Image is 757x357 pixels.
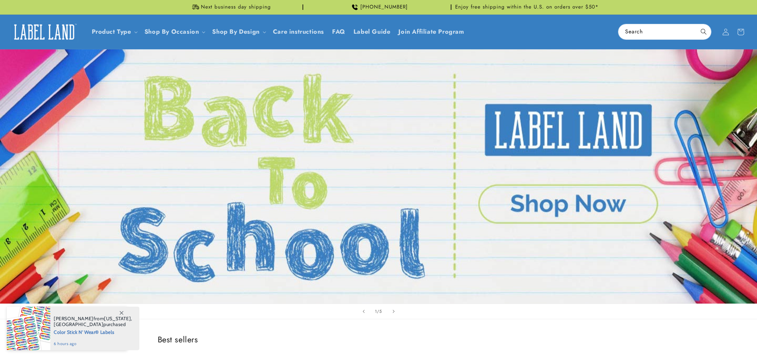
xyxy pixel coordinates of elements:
[269,24,328,40] a: Care instructions
[455,4,599,11] span: Enjoy free shipping within the U.S. on orders over $50*
[10,21,78,43] img: Label Land
[354,28,391,36] span: Label Guide
[8,19,81,45] a: Label Land
[273,28,324,36] span: Care instructions
[54,321,103,327] span: [GEOGRAPHIC_DATA]
[92,27,131,36] a: Product Type
[386,304,401,319] button: Next slide
[144,28,199,36] span: Shop By Occasion
[201,4,271,11] span: Next business day shipping
[377,308,379,315] span: /
[54,327,132,336] span: Color Stick N' Wear® Labels
[398,28,464,36] span: Join Affiliate Program
[104,315,131,322] span: [US_STATE]
[360,4,408,11] span: [PHONE_NUMBER]
[375,308,377,315] span: 1
[208,24,269,40] summary: Shop By Design
[379,308,382,315] span: 5
[349,24,395,40] a: Label Guide
[356,304,371,319] button: Previous slide
[54,315,93,322] span: [PERSON_NAME]
[88,24,140,40] summary: Product Type
[212,27,259,36] a: Shop By Design
[394,24,468,40] a: Join Affiliate Program
[332,28,345,36] span: FAQ
[140,24,208,40] summary: Shop By Occasion
[54,341,132,347] span: 6 hours ago
[328,24,349,40] a: FAQ
[696,24,711,39] button: Search
[54,316,132,327] span: from , purchased
[158,334,600,345] h2: Best sellers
